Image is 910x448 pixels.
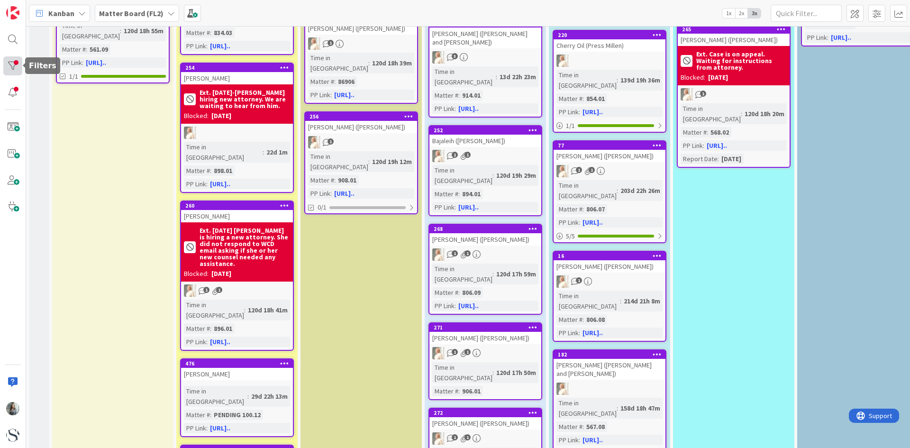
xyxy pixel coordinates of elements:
div: 77[PERSON_NAME] ([PERSON_NAME]) [554,141,665,162]
div: KS [429,248,541,261]
div: 252 [434,127,541,134]
div: [PERSON_NAME] [181,72,293,84]
div: Time in [GEOGRAPHIC_DATA] [556,70,617,91]
span: : [617,75,618,85]
div: 77 [554,141,665,150]
div: 13d 22h 23m [497,72,538,82]
div: 268 [429,225,541,233]
div: [DATE] [211,111,231,121]
span: Kanban [48,8,74,19]
span: 5 / 5 [566,231,575,241]
div: Matter # [556,204,582,214]
span: : [120,26,121,36]
div: Time in [GEOGRAPHIC_DATA] [556,291,620,311]
span: : [247,391,249,402]
div: KS [305,37,417,50]
div: Matter # [432,90,458,101]
div: KS [305,136,417,148]
span: : [741,109,742,119]
div: KS [554,383,665,395]
div: Matter # [556,421,582,432]
div: 476 [181,359,293,368]
b: Matter Board (FL2) [99,9,164,18]
span: : [617,185,618,196]
div: PP Link [184,337,206,347]
span: : [458,189,460,199]
div: 260[PERSON_NAME] [181,201,293,222]
a: [URL].. [582,329,603,337]
span: : [579,217,580,228]
span: : [210,27,211,38]
span: : [827,32,828,43]
img: KS [308,37,320,50]
input: Quick Filter... [771,5,842,22]
div: 139d 19h 36m [618,75,663,85]
div: 260 [185,202,293,209]
a: [URL].. [582,436,603,444]
div: [PERSON_NAME] ([PERSON_NAME] and [PERSON_NAME]) [554,359,665,380]
img: KS [556,275,569,288]
span: : [368,156,370,167]
div: Time in [GEOGRAPHIC_DATA] [184,386,247,407]
div: KS [181,127,293,139]
span: 1 / 1 [566,121,575,131]
div: 271 [434,324,541,331]
span: : [582,314,584,325]
img: avatar [6,429,19,442]
span: : [330,90,332,100]
a: [URL].. [334,91,355,99]
div: Time in [GEOGRAPHIC_DATA] [556,180,617,201]
a: [URL].. [210,42,230,50]
a: [URL].. [210,338,230,346]
div: Matter # [308,175,334,185]
span: 1 [464,349,471,355]
div: KS [429,432,541,445]
span: Support [20,1,43,13]
span: : [718,154,719,164]
div: Time in [GEOGRAPHIC_DATA] [432,165,492,186]
span: : [455,202,456,212]
span: 2x [735,9,748,18]
div: PP Link [308,90,330,100]
div: Time in [GEOGRAPHIC_DATA] [184,142,263,163]
div: [PERSON_NAME] ([PERSON_NAME]) [429,417,541,430]
div: 567.08 [584,421,607,432]
div: 120d 17h 50m [494,367,538,378]
div: PP Link [432,301,455,311]
img: KS [681,88,693,101]
div: PP Link [184,179,206,189]
span: : [492,367,494,378]
img: KS [432,150,445,162]
div: 120d 17h 59m [494,269,538,279]
span: : [582,204,584,214]
div: 220 [554,31,665,39]
div: 806.09 [460,287,483,298]
div: [PERSON_NAME] [181,210,293,222]
img: KS [556,165,569,177]
div: 272[PERSON_NAME] ([PERSON_NAME]) [429,409,541,430]
a: [URL].. [458,302,479,310]
div: [PERSON_NAME] ([PERSON_NAME]) [554,260,665,273]
div: 568.02 [708,127,731,137]
div: PENDING 100.12 [211,410,263,420]
div: 896.01 [211,323,235,334]
div: 806.08 [584,314,607,325]
div: KS [678,88,790,101]
span: : [703,140,704,151]
div: 894.01 [460,189,483,199]
a: [URL].. [831,33,851,42]
div: 77 [558,142,665,149]
div: [DATE] [719,154,744,164]
div: 271 [429,323,541,332]
div: PP Link [432,103,455,114]
div: Matter # [184,323,210,334]
span: : [82,57,83,68]
span: 1 [328,138,334,145]
span: 1 [452,152,458,158]
img: KS [432,248,445,261]
div: 182 [558,351,665,358]
div: KS [554,55,665,67]
div: 265 [678,25,790,34]
div: Blocked: [184,111,209,121]
span: : [210,410,211,420]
